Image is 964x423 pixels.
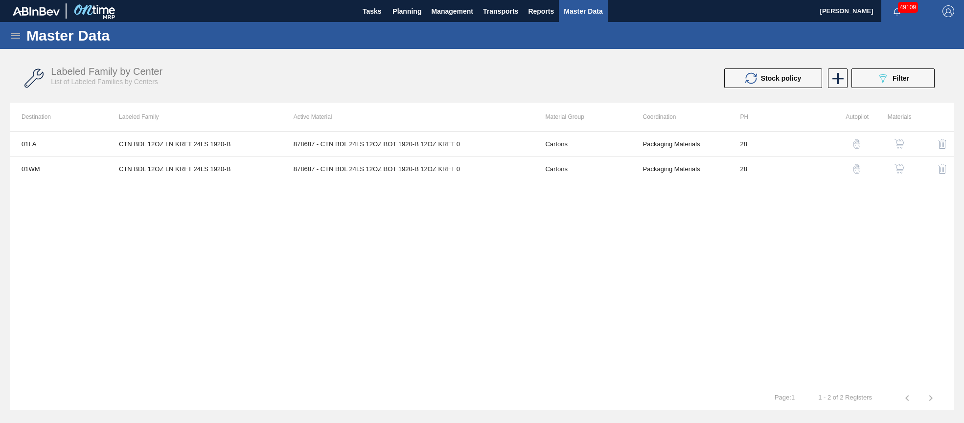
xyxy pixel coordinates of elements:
td: Cartons [533,132,631,156]
img: TNhmsLtSVTkK8tSr43FrP2fwEKptu5GPRR3wAAAABJRU5ErkJggg== [13,7,60,16]
td: CTN BDL 12OZ LN KRFT 24LS 1920-B [107,156,282,181]
button: shopping-cart-icon [888,132,911,156]
div: View Materials [873,157,911,180]
button: Stock policy [724,68,822,88]
th: Labeled Family [107,103,282,131]
td: Packaging Materials [631,156,729,181]
div: Update stock policy [724,68,827,88]
td: CTN BDL 12OZ LN KRFT 24LS 1920-B [107,132,282,156]
td: Page : 1 [763,386,806,401]
button: delete-icon [931,132,954,156]
img: Logout [942,5,954,17]
div: New labeled family by center [827,68,847,88]
button: auto-pilot-icon [845,132,869,156]
th: Coordination [631,103,729,131]
button: delete-icon [931,157,954,180]
img: delete-icon [937,138,948,150]
div: View Materials [873,132,911,156]
img: auto-pilot-icon [852,164,862,174]
td: 878687 - CTN BDL 24LS 12OZ BOT 1920-B 12OZ KRFT 0 [282,132,534,156]
td: Packaging Materials [631,132,729,156]
th: Autopilot [826,103,869,131]
th: Destination [10,103,107,131]
div: Delete Labeled Family X Center [916,132,954,156]
img: shopping-cart-icon [895,164,904,174]
td: 01LA [10,132,107,156]
button: shopping-cart-icon [888,157,911,180]
div: Autopilot Configuration [831,132,869,156]
div: Autopilot Configuration [831,157,869,180]
img: auto-pilot-icon [852,139,862,149]
span: Transports [483,5,518,17]
th: PH [729,103,826,131]
span: Stock policy [761,74,801,82]
span: Tasks [361,5,383,17]
td: 28 [729,132,826,156]
div: Filter labeled family by center [847,68,940,88]
img: delete-icon [937,163,948,175]
td: 878687 - CTN BDL 24LS 12OZ BOT 1920-B 12OZ KRFT 0 [282,156,534,181]
div: Delete Labeled Family X Center [916,157,954,180]
td: 01WM [10,156,107,181]
img: shopping-cart-icon [895,139,904,149]
th: Active Material [282,103,534,131]
span: Filter [893,74,909,82]
span: Planning [392,5,421,17]
th: Materials [869,103,911,131]
button: Notifications [881,4,913,18]
button: Filter [851,68,935,88]
th: Material Group [533,103,631,131]
td: Cartons [533,156,631,181]
span: List of Labeled Families by Centers [51,78,158,86]
td: 1 - 2 of 2 Registers [806,386,884,401]
h1: Master Data [26,30,200,41]
span: Reports [528,5,554,17]
button: auto-pilot-icon [845,157,869,180]
span: Management [431,5,473,17]
span: 49109 [898,2,918,13]
span: Master Data [564,5,602,17]
span: Labeled Family by Center [51,66,162,77]
td: 28 [729,156,826,181]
